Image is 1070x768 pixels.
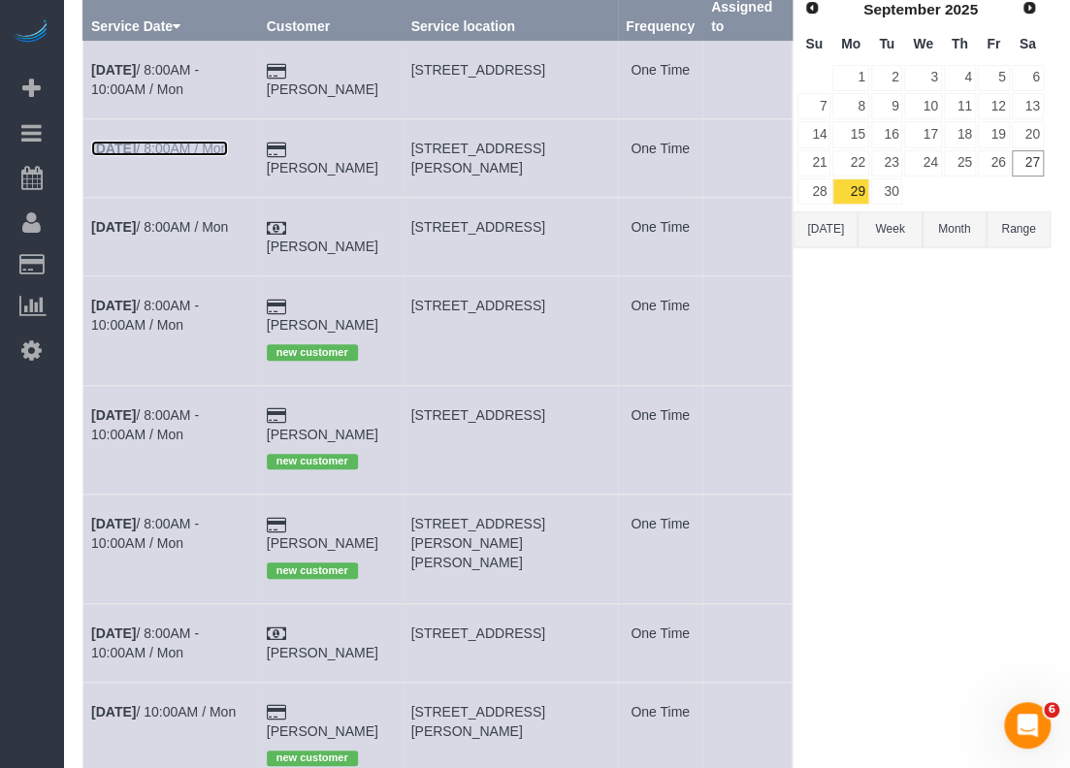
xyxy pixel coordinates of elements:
a: 2 [871,65,903,91]
i: Credit Card Payment [267,519,286,532]
span: [STREET_ADDRESS] [411,219,545,235]
td: Customer [258,276,403,385]
i: Check Payment [267,627,286,641]
a: 19 [978,121,1010,147]
a: 28 [797,178,830,205]
span: Tuesday [879,36,894,51]
span: Friday [987,36,1000,51]
td: Assigned to [702,385,792,494]
a: 22 [832,150,868,176]
td: Frequency [618,603,703,682]
td: Schedule date [83,495,259,603]
a: 18 [944,121,976,147]
span: [STREET_ADDRESS] [411,407,545,423]
a: [PERSON_NAME] [267,427,378,442]
img: Automaid Logo [12,19,50,47]
td: Service location [403,276,618,385]
td: Schedule date [83,41,259,119]
td: Customer [258,198,403,276]
td: Frequency [618,276,703,385]
span: [STREET_ADDRESS] [411,625,545,641]
a: 14 [797,121,830,147]
td: Customer [258,603,403,682]
a: 16 [871,121,903,147]
td: Schedule date [83,198,259,276]
a: 20 [1012,121,1044,147]
span: Saturday [1020,36,1036,51]
a: 6 [1012,65,1044,91]
a: [DATE]/ 8:00AM / Mon [91,141,228,156]
td: Service location [403,495,618,603]
a: 5 [978,65,1010,91]
td: Customer [258,495,403,603]
iframe: Intercom live chat [1004,702,1051,749]
a: 27 [1012,150,1044,176]
td: Schedule date [83,385,259,494]
a: [DATE]/ 8:00AM - 10:00AM / Mon [91,516,199,551]
b: [DATE] [91,516,136,531]
a: 17 [904,121,941,147]
td: Assigned to [702,495,792,603]
a: 12 [978,93,1010,119]
a: [PERSON_NAME] [267,645,378,660]
td: Customer [258,41,403,119]
button: [DATE] [794,211,858,247]
b: [DATE] [91,298,136,313]
i: Check Payment [267,222,286,236]
a: 24 [904,150,941,176]
a: [PERSON_NAME] [267,160,378,176]
a: 15 [832,121,868,147]
td: Assigned to [702,198,792,276]
td: Service location [403,119,618,198]
td: Service location [403,41,618,119]
a: [PERSON_NAME] [267,723,378,739]
a: 26 [978,150,1010,176]
a: 10 [904,93,941,119]
span: new customer [267,751,358,766]
td: Frequency [618,119,703,198]
i: Credit Card Payment [267,409,286,423]
a: 23 [871,150,903,176]
a: 25 [944,150,976,176]
a: 9 [871,93,903,119]
a: [DATE]/ 10:00AM / Mon [91,704,236,720]
i: Credit Card Payment [267,301,286,314]
b: [DATE] [91,407,136,423]
a: [DATE]/ 8:00AM / Mon [91,219,228,235]
b: [DATE] [91,219,136,235]
a: 3 [904,65,941,91]
span: [STREET_ADDRESS] [411,62,545,78]
td: Service location [403,385,618,494]
a: [DATE]/ 8:00AM - 10:00AM / Mon [91,407,199,442]
td: Assigned to [702,41,792,119]
b: [DATE] [91,625,136,641]
i: Credit Card Payment [267,65,286,79]
span: new customer [267,562,358,578]
td: Frequency [618,41,703,119]
span: 6 [1044,702,1059,718]
a: 8 [832,93,868,119]
button: Range [987,211,1051,247]
a: 29 [832,178,868,205]
a: 21 [797,150,830,176]
a: [PERSON_NAME] [267,239,378,254]
a: [PERSON_NAME] [267,81,378,97]
a: [DATE]/ 8:00AM - 10:00AM / Mon [91,625,199,660]
a: 13 [1012,93,1044,119]
span: [STREET_ADDRESS] [411,298,545,313]
td: Assigned to [702,119,792,198]
td: Schedule date [83,276,259,385]
i: Credit Card Payment [267,706,286,720]
td: Assigned to [702,276,792,385]
span: [STREET_ADDRESS][PERSON_NAME] [411,141,545,176]
a: 7 [797,93,830,119]
span: [STREET_ADDRESS][PERSON_NAME][PERSON_NAME] [411,516,545,570]
td: Schedule date [83,119,259,198]
a: 4 [944,65,976,91]
span: new customer [267,344,358,360]
td: Frequency [618,198,703,276]
td: Schedule date [83,603,259,682]
b: [DATE] [91,704,136,720]
a: [DATE]/ 8:00AM - 10:00AM / Mon [91,62,199,97]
